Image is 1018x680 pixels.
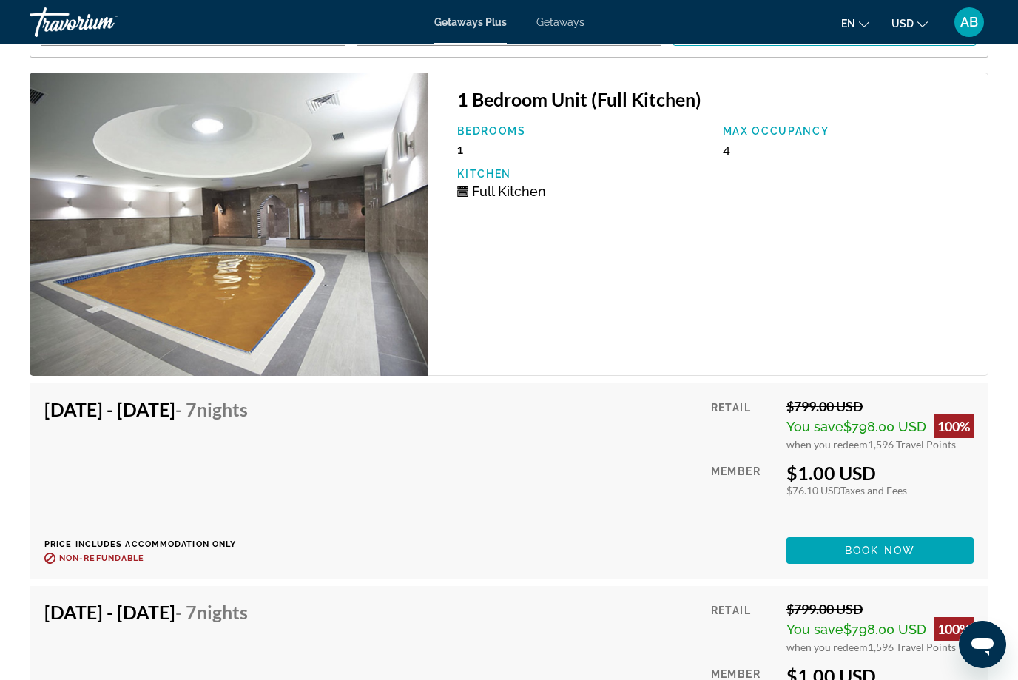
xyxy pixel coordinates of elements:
[786,398,974,414] div: $799.00 USD
[434,16,507,28] a: Getaways Plus
[44,398,248,420] h4: [DATE] - [DATE]
[841,13,869,34] button: Change language
[934,414,974,438] div: 100%
[457,168,707,180] p: Kitchen
[843,419,926,434] span: $798.00 USD
[934,617,974,641] div: 100%
[30,73,428,376] img: Akropol Termal
[786,601,974,617] div: $799.00 USD
[711,398,775,451] div: Retail
[841,18,855,30] span: en
[840,484,907,496] span: Taxes and Fees
[786,484,974,496] div: $76.10 USD
[536,16,584,28] a: Getaways
[197,398,248,420] span: Nights
[950,7,988,38] button: User Menu
[723,141,730,157] span: 4
[845,545,915,556] span: Book now
[786,419,843,434] span: You save
[786,622,843,637] span: You save
[843,622,926,637] span: $798.00 USD
[59,553,144,563] span: Non-refundable
[868,641,956,653] span: 1,596 Travel Points
[960,15,978,30] span: AB
[711,462,775,526] div: Member
[786,462,974,484] div: $1.00 USD
[959,621,1006,668] iframe: Button to launch messaging window
[472,184,546,199] span: Full Kitchen
[457,88,973,110] h3: 1 Bedroom Unit (Full Kitchen)
[786,641,868,653] span: when you redeem
[175,398,248,420] span: - 7
[868,438,956,451] span: 1,596 Travel Points
[457,141,463,157] span: 1
[786,438,868,451] span: when you redeem
[891,13,928,34] button: Change currency
[175,601,248,623] span: - 7
[457,125,707,137] p: Bedrooms
[30,3,178,41] a: Travorium
[44,601,248,623] h4: [DATE] - [DATE]
[891,18,914,30] span: USD
[786,537,974,564] button: Book now
[723,125,973,137] p: Max Occupancy
[197,601,248,623] span: Nights
[711,601,775,653] div: Retail
[44,539,259,549] p: Price includes accommodation only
